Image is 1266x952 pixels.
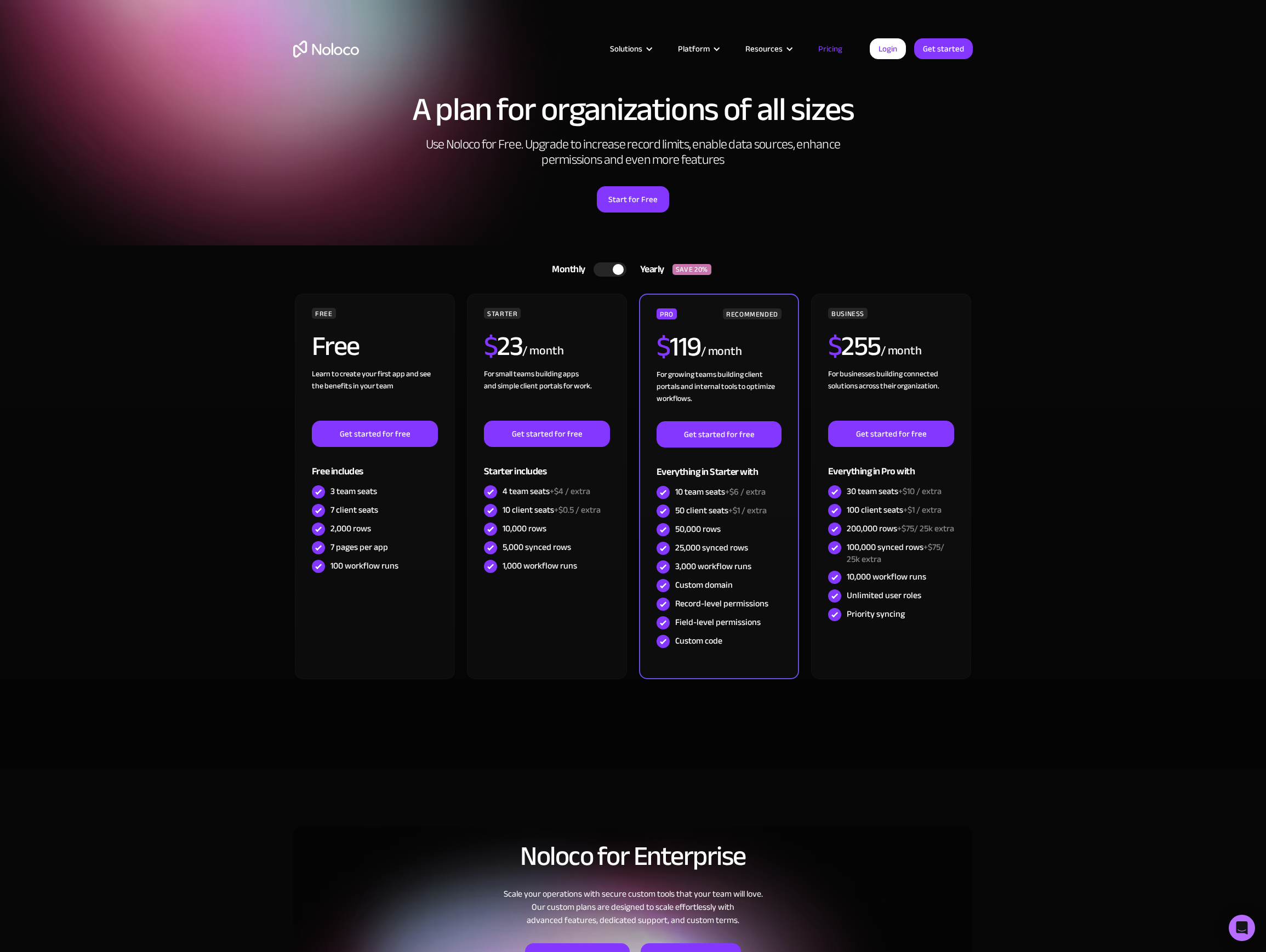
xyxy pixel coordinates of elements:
div: Learn to create your first app and see the benefits in your team ‍ [312,368,438,421]
div: 7 client seats [330,504,378,516]
h2: 23 [484,332,523,360]
div: 10,000 workflow runs [847,571,926,583]
div: Solutions [610,42,642,56]
div: FREE [312,308,336,319]
h1: A plan for organizations of all sizes [293,93,973,126]
div: Record-level permissions [675,598,768,610]
div: Everything in Pro with [828,447,954,483]
span: +$75/ 25k extra [847,539,944,567]
div: Monthly [538,261,594,278]
div: 2,000 rows [330,523,371,535]
span: $ [484,320,498,372]
h2: Noloco for Enterprise [293,841,973,871]
div: Priority syncing [847,608,905,620]
div: Platform [664,42,732,56]
a: Get started for free [484,421,610,447]
div: Platform [678,42,710,56]
div: 3 team seats [330,485,377,497]
div: RECOMMENDED [723,308,782,319]
a: Get started for free [657,421,782,448]
div: Resources [732,42,805,56]
div: Unlimited user roles [847,589,921,601]
span: $ [828,320,842,372]
span: +$10 / extra [898,483,942,500]
span: $ [657,321,670,372]
div: 200,000 rows [847,523,954,535]
div: 100 workflow runs [330,560,398,572]
a: Login [870,38,906,59]
div: 1,000 workflow runs [503,560,577,572]
h2: 255 [828,332,881,360]
div: 100,000 synced rows [847,541,954,565]
div: STARTER [484,308,521,319]
div: Scale your operations with secure custom tools that your team will love. Our custom plans are des... [293,887,973,927]
span: +$75/ 25k extra [897,520,954,537]
div: Starter includes [484,447,610,483]
div: 4 team seats [503,485,590,497]
div: PRO [657,308,677,319]
div: / month [701,343,742,360]
div: For businesses building connected solutions across their organization. ‍ [828,368,954,421]
span: +$6 / extra [725,484,766,500]
div: 10 team seats [675,486,766,498]
a: Get started for free [312,421,438,447]
div: Open Intercom Messenger [1229,915,1255,941]
div: 10 client seats [503,504,601,516]
div: For growing teams building client portals and internal tools to optimize workflows. [657,369,782,421]
div: Custom domain [675,579,733,591]
div: Yearly [626,261,672,278]
div: 7 pages per app [330,541,388,553]
div: BUSINESS [828,308,868,319]
div: Custom code [675,635,722,647]
div: Everything in Starter with [657,448,782,483]
h2: Free [312,332,360,360]
div: Field-level permissions [675,616,761,628]
div: 50,000 rows [675,523,721,535]
div: Free includes [312,447,438,483]
span: +$4 / extra [550,483,590,500]
h2: 119 [657,333,701,360]
a: Get started for free [828,421,954,447]
div: Resources [745,42,783,56]
div: 10,000 rows [503,523,546,535]
div: 3,000 workflow runs [675,560,751,572]
a: Start for Free [597,186,669,213]
span: +$1 / extra [728,502,767,519]
div: 100 client seats [847,504,942,516]
a: home [293,41,359,58]
div: 25,000 synced rows [675,542,748,554]
div: 50 client seats [675,504,767,517]
div: Solutions [596,42,664,56]
span: +$0.5 / extra [554,502,601,518]
div: 5,000 synced rows [503,541,571,553]
a: Pricing [805,42,856,56]
span: +$1 / extra [903,502,942,518]
h2: Use Noloco for Free. Upgrade to increase record limits, enable data sources, enhance permissions ... [414,137,852,168]
div: / month [522,342,563,360]
div: SAVE 20% [672,264,711,275]
div: / month [881,342,922,360]
div: 30 team seats [847,485,942,497]
div: For small teams building apps and simple client portals for work. ‍ [484,368,610,421]
a: Get started [914,38,973,59]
